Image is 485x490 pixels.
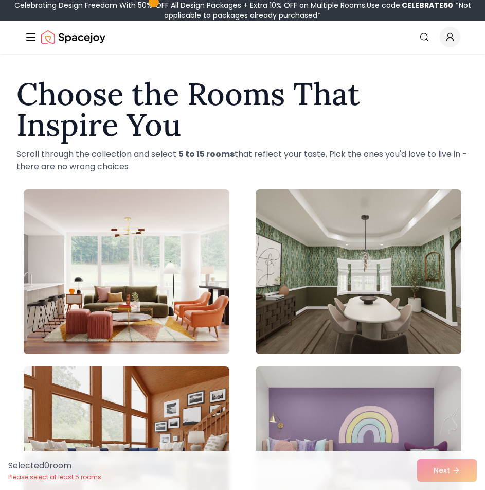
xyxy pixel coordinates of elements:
[178,148,235,160] strong: 5 to 15 rooms
[25,21,460,54] nav: Global
[16,78,469,140] h1: Choose the Rooms That Inspire You
[256,189,461,354] img: Room room-2
[8,460,101,472] p: Selected 0 room
[16,148,469,173] p: Scroll through the collection and select that reflect your taste. Pick the ones you'd love to liv...
[8,473,101,481] p: Please select at least 5 rooms
[41,27,105,47] a: Spacejoy
[24,189,229,354] img: Room room-1
[41,27,105,47] img: Spacejoy Logo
